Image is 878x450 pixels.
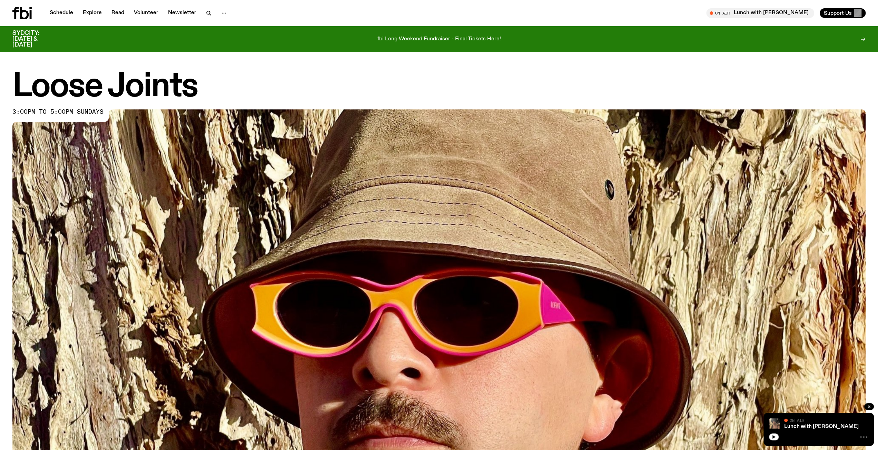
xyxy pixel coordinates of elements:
[784,424,859,429] a: Lunch with [PERSON_NAME]
[790,418,804,422] span: On Air
[12,30,57,48] h3: SYDCITY: [DATE] & [DATE]
[706,8,814,18] button: On AirLunch with [PERSON_NAME]
[824,10,852,16] span: Support Us
[12,71,866,102] h1: Loose Joints
[46,8,77,18] a: Schedule
[12,109,103,115] span: 3:00pm to 5:00pm sundays
[107,8,128,18] a: Read
[164,8,200,18] a: Newsletter
[79,8,106,18] a: Explore
[820,8,866,18] button: Support Us
[377,36,501,42] p: fbi Long Weekend Fundraiser - Final Tickets Here!
[130,8,162,18] a: Volunteer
